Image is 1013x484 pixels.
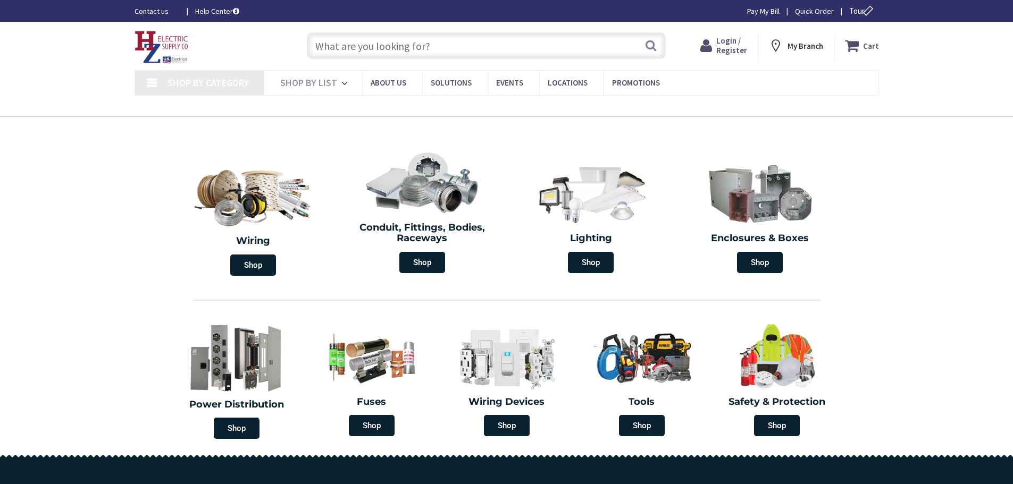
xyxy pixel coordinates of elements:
[845,36,879,55] a: Cart
[399,252,445,273] span: Shop
[712,317,842,441] a: Safety & Protection Shop
[169,316,304,444] a: Power Distribution Shop
[431,78,472,88] span: Solutions
[577,317,707,441] a: Tools Shop
[568,252,614,273] span: Shop
[717,397,836,407] h2: Safety & Protection
[737,252,783,273] span: Shop
[349,415,395,436] span: Shop
[280,77,337,89] span: Shop By List
[788,41,823,51] strong: My Branch
[795,6,834,16] a: Quick Order
[515,233,668,244] h2: Lighting
[747,6,780,16] a: Pay My Bill
[548,78,588,88] span: Locations
[754,415,800,436] span: Shop
[619,415,665,436] span: Shop
[678,157,842,278] a: Enclosures & Boxes Shop
[169,157,338,281] a: Wiring Shop
[612,78,660,88] span: Promotions
[768,36,823,55] div: My Branch
[863,36,879,55] strong: Cart
[307,317,437,441] a: Fuses Shop
[683,233,836,244] h2: Enclosures & Boxes
[174,236,333,247] h2: Wiring
[195,6,239,16] a: Help Center
[716,36,747,55] span: Login / Register
[371,78,406,88] span: About Us
[307,32,666,59] input: What are you looking for?
[312,397,431,407] h2: Fuses
[214,418,259,439] span: Shop
[174,400,299,410] h2: Power Distribution
[340,146,504,278] a: Conduit, Fittings, Bodies, Raceways Shop
[168,77,249,89] span: Shop By Category
[700,36,747,55] a: Login / Register
[230,254,276,276] span: Shop
[582,397,701,407] h2: Tools
[135,6,178,16] a: Contact us
[849,6,876,16] span: Tour
[447,397,566,407] h2: Wiring Devices
[346,223,499,244] h2: Conduit, Fittings, Bodies, Raceways
[442,317,572,441] a: Wiring Devices Shop
[484,415,530,436] span: Shop
[509,157,673,278] a: Lighting Shop
[496,78,523,88] span: Events
[135,31,189,64] img: HZ Electric Supply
